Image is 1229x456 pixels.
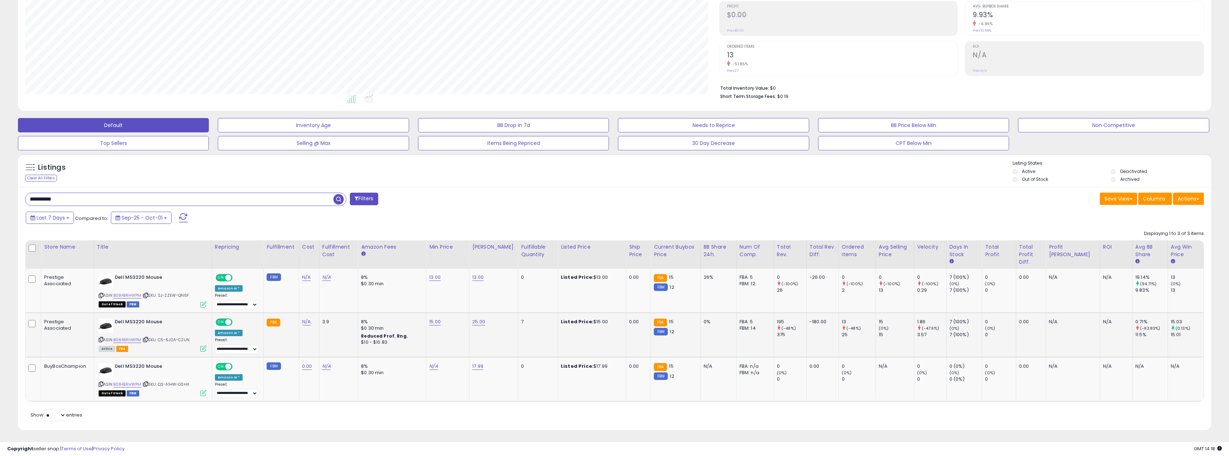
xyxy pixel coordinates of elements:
[727,28,744,33] small: Prev: $0.00
[361,243,423,251] div: Amazon Fees
[949,258,954,265] small: Days In Stock.
[7,445,33,452] strong: Copyright
[127,390,140,396] span: FBM
[231,319,243,325] span: OFF
[1171,332,1204,338] div: 15.01
[1140,325,1160,331] small: (-93.83%)
[31,412,82,418] span: Show: entries
[231,275,243,281] span: OFF
[777,93,788,100] span: $0.19
[842,332,876,338] div: 25
[917,332,946,338] div: 3.57
[949,287,982,293] div: 7 (100%)
[985,281,995,287] small: (0%)
[18,136,209,150] button: Top Sellers
[777,332,806,338] div: 375
[654,363,667,371] small: FBA
[730,61,748,67] small: -51.85%
[810,243,836,258] div: Total Rev. Diff.
[1144,230,1204,237] div: Displaying 1 to 3 of 3 items
[44,243,91,251] div: Store Name
[670,284,674,291] span: 12
[917,370,927,376] small: (0%)
[704,274,731,281] div: 26%
[842,274,876,281] div: 0
[985,319,1015,325] div: 0
[1135,243,1165,258] div: Avg BB Share
[113,337,141,343] a: B084BRHWPM
[215,293,258,309] div: Preset:
[127,301,140,307] span: FBM
[1018,118,1209,132] button: Non Competitive
[361,339,421,345] div: $10 - $10.83
[720,83,1198,92] li: $0
[985,287,1015,293] div: 0
[777,319,806,325] div: 195
[1171,363,1198,370] div: N/A
[842,287,876,293] div: 2
[1135,287,1168,293] div: 9.83%
[985,243,1013,258] div: Total Profit
[1120,176,1140,182] label: Archived
[1022,176,1048,182] label: Out of Stock
[720,85,769,91] b: Total Inventory Value:
[654,328,668,335] small: FBM
[97,243,209,251] div: Title
[777,243,803,258] div: Total Rev.
[1019,319,1041,325] div: 0.00
[669,318,673,325] span: 15
[99,274,113,288] img: 31BYoaQofEL._SL40_.jpg
[99,363,113,377] img: 31BYoaQofEL._SL40_.jpg
[629,319,645,325] div: 0.00
[267,362,281,370] small: FBM
[99,319,113,333] img: 31BYoaQofEL._SL40_.jpg
[38,163,66,173] h5: Listings
[740,281,768,287] div: FBM: 12
[142,292,189,298] span: | SKU: SJ-2ZEW-QN6F
[1173,193,1204,205] button: Actions
[1176,325,1190,331] small: (0.13%)
[917,319,946,325] div: 1.86
[1049,363,1094,370] div: N/A
[842,363,876,370] div: 0
[740,370,768,376] div: FBM: n/a
[727,5,958,9] span: Profit
[654,372,668,380] small: FBM
[116,346,128,352] span: FBA
[472,318,485,325] a: 25.00
[521,243,555,258] div: Fulfillable Quantity
[727,45,958,49] span: Ordered Items
[267,243,296,251] div: Fulfillment
[1103,319,1127,325] div: N/A
[1049,274,1094,281] div: N/A
[949,274,982,281] div: 7 (100%)
[218,118,409,132] button: Inventory Age
[99,301,126,307] span: All listings that are currently out of stock and unavailable for purchase on Amazon
[810,363,833,370] div: 0.00
[322,274,331,281] a: N/A
[1171,243,1201,258] div: Avg Win Price
[917,274,946,281] div: 0
[472,243,515,251] div: [PERSON_NAME]
[879,274,914,281] div: 0
[1135,258,1140,265] small: Avg BB Share.
[142,337,189,343] span: | SKU: C5-6J0A-C2UN
[1140,281,1157,287] small: (94.71%)
[740,325,768,332] div: FBM: 14
[985,370,995,376] small: (0%)
[472,274,484,281] a: 13.00
[949,376,982,382] div: 0 (0%)
[115,274,202,283] b: Dell MS3220 Mouse
[231,363,243,370] span: OFF
[1138,193,1172,205] button: Columns
[704,243,733,258] div: BB Share 24h.
[216,275,225,281] span: ON
[44,274,88,287] div: Prestige Associated
[777,274,806,281] div: 0
[322,363,331,370] a: N/A
[922,325,939,331] small: (-47.9%)
[61,445,92,452] a: Terms of Use
[846,325,861,331] small: (-48%)
[215,330,243,336] div: Amazon AI *
[879,325,889,331] small: (0%)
